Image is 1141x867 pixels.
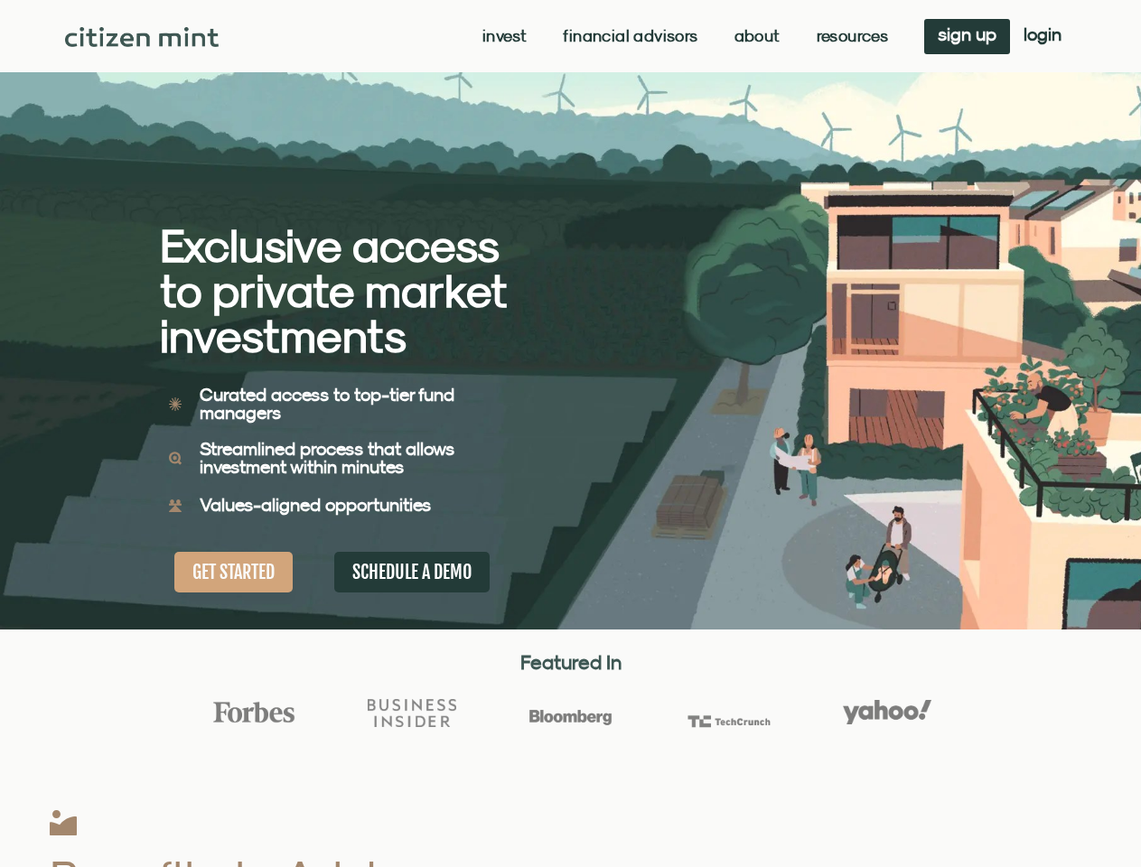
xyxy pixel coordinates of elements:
span: sign up [938,28,996,41]
img: Forbes Logo [210,701,298,724]
h2: Exclusive access to private market investments [160,223,508,359]
span: GET STARTED [192,561,275,583]
a: SCHEDULE A DEMO [334,552,490,592]
img: Citizen Mint [65,27,220,47]
nav: Menu [482,27,888,45]
a: sign up [924,19,1010,54]
a: GET STARTED [174,552,293,592]
a: login [1010,19,1075,54]
span: login [1024,28,1062,41]
a: About [734,27,781,45]
a: Invest [482,27,527,45]
a: Financial Advisors [563,27,697,45]
b: Curated access to top-tier fund managers [200,384,454,423]
strong: Featured In [520,650,622,674]
b: Streamlined process that allows investment within minutes [200,438,454,477]
b: Values-aligned opportunities [200,494,431,515]
a: Resources [817,27,889,45]
span: SCHEDULE A DEMO [352,561,472,583]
